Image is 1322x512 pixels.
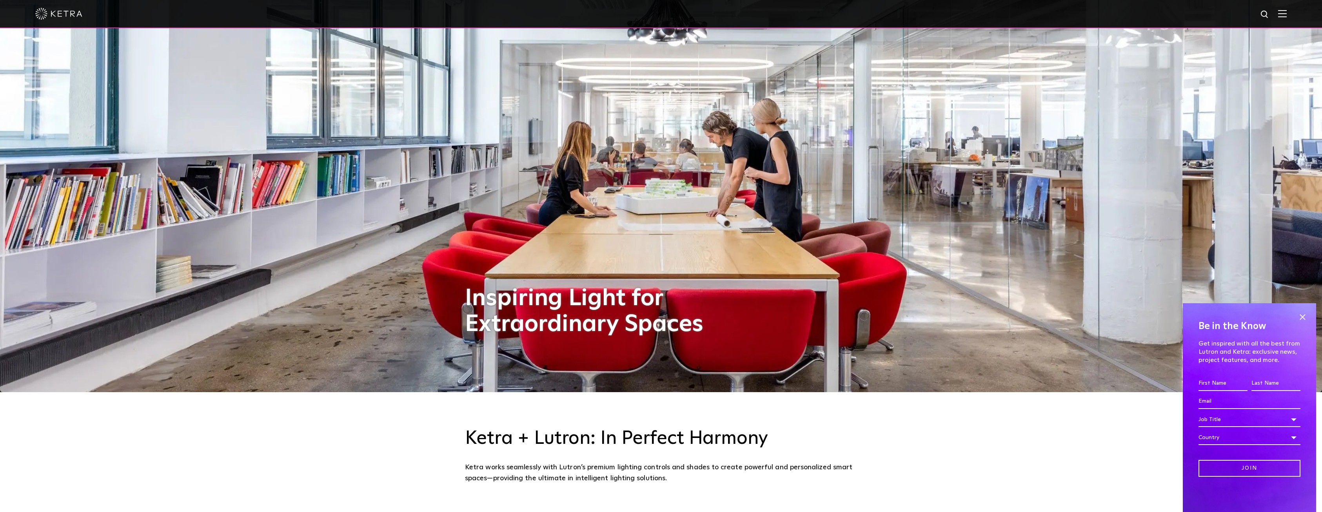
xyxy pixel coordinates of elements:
img: search icon [1260,10,1270,20]
input: First Name [1199,376,1248,391]
h4: Be in the Know [1199,319,1300,334]
img: Hamburger%20Nav.svg [1278,10,1287,17]
div: Country [1199,430,1300,445]
h1: Inspiring Light for Extraordinary Spaces [465,286,720,337]
div: Job Title [1199,412,1300,427]
input: Join [1199,460,1300,477]
div: Ketra works seamlessly with Lutron’s premium lighting controls and shades to create powerful and ... [465,462,857,484]
input: Last Name [1251,376,1300,391]
input: Email [1199,394,1300,409]
h3: Ketra + Lutron: In Perfect Harmony [465,427,857,450]
p: Get inspired with all the best from Lutron and Ketra: exclusive news, project features, and more. [1199,340,1300,364]
img: ketra-logo-2019-white [35,8,82,20]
